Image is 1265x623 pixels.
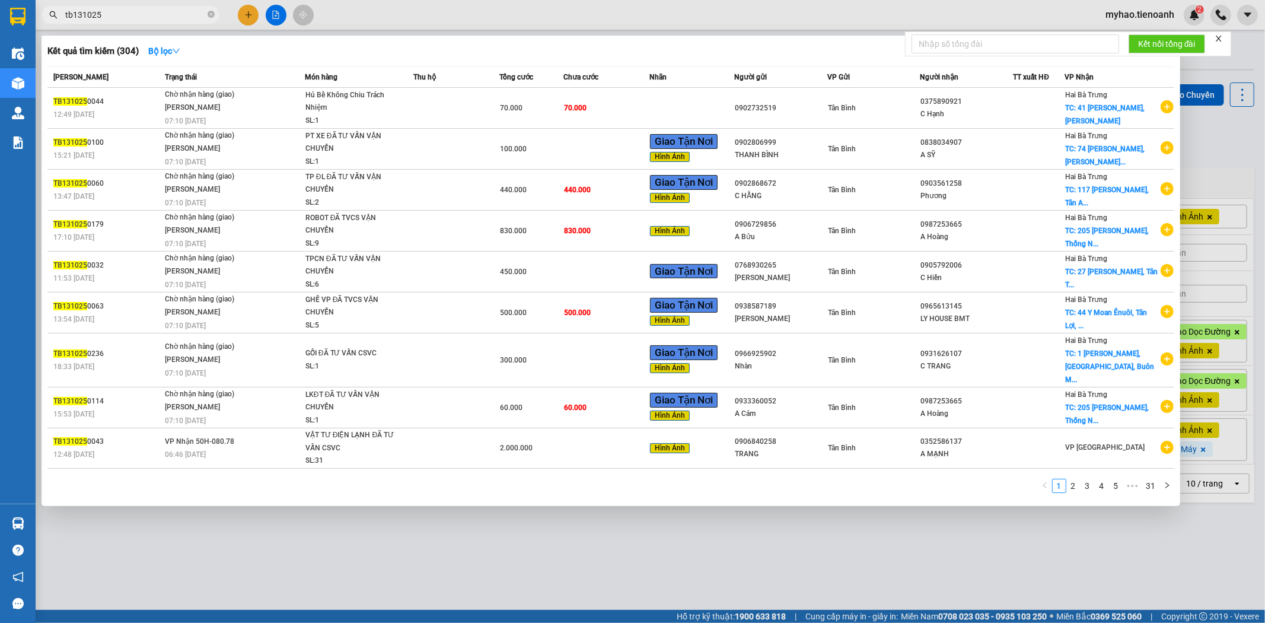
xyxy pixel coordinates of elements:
div: [PERSON_NAME] [165,354,254,367]
span: plus-circle [1161,141,1174,154]
span: left [1041,482,1049,489]
span: TB131025 [53,97,87,106]
span: Hình Ảnh [650,443,690,454]
div: 0902806999 [735,136,827,149]
button: left [1038,479,1052,493]
div: 0906729856 [735,218,827,231]
li: 3 [1081,479,1095,493]
span: Giao Tận Nơi [650,264,718,278]
span: 440.000 [564,186,591,194]
img: warehouse-icon [12,107,24,119]
span: question-circle [12,545,24,556]
span: Giao Tận Nơi [650,393,718,407]
div: 0987253665 [921,218,1013,231]
div: [PERSON_NAME] [165,401,254,414]
div: 0375890921 [921,96,1013,108]
span: 18:33 [DATE] [53,363,94,371]
div: 0905792006 [921,259,1013,272]
div: 0060 [53,177,161,190]
span: TT xuất HĐ [1013,73,1049,81]
strong: Bộ lọc [148,46,180,56]
div: Chờ nhận hàng (giao) [165,293,254,306]
span: TC: 205 [PERSON_NAME], Thống N... [1065,227,1149,248]
div: Chờ nhận hàng (giao) [165,388,254,401]
div: SL: 1 [305,155,394,169]
span: VP Gửi [827,73,850,81]
div: SL: 1 [305,414,394,427]
div: 0100 [53,136,161,149]
span: 07:10 [DATE] [165,281,206,289]
input: Nhập số tổng đài [912,34,1119,53]
span: 17:10 [DATE] [53,233,94,241]
div: [PERSON_NAME] [165,101,254,115]
span: 07:10 [DATE] [165,158,206,166]
span: 500.000 [500,309,527,317]
div: [PERSON_NAME] [735,313,827,325]
span: Tân Bình [828,444,856,452]
span: right [1164,482,1171,489]
span: Tân Bình [828,104,856,112]
div: PT XE ĐÃ TƯ VẤN VẬN CHUYỂN [305,130,394,155]
div: Chờ nhận hàng (giao) [165,129,254,142]
span: notification [12,571,24,583]
div: [PERSON_NAME] [165,306,254,319]
div: GỐI ĐÃ TƯ VẤN CSVC [305,347,394,360]
span: 15:53 [DATE] [53,410,94,418]
div: 0768930265 [735,259,827,272]
span: 07:10 [DATE] [165,369,206,377]
div: 0352586137 [921,436,1013,448]
span: Người nhận [920,73,959,81]
span: plus-circle [1161,305,1174,318]
li: 31 [1142,479,1160,493]
span: 440.000 [500,186,527,194]
img: warehouse-icon [12,77,24,90]
span: 07:10 [DATE] [165,199,206,207]
div: 0179 [53,218,161,231]
div: 0902868672 [735,177,827,190]
span: 70.000 [564,104,587,112]
span: 2.000.000 [500,444,533,452]
span: plus-circle [1161,264,1174,277]
span: Giao Tận Nơi [650,345,718,360]
img: logo-vxr [10,8,26,26]
span: Giao Tận Nơi [650,134,718,148]
span: Tân Bình [828,227,856,235]
a: 4 [1095,479,1108,492]
span: 100.000 [500,145,527,153]
button: right [1160,479,1174,493]
span: Tân Bình [828,268,856,276]
div: A Cảm [735,408,827,420]
span: down [172,47,180,55]
span: VP Nhận 50H-080.78 [165,437,234,446]
span: TB131025 [53,261,87,269]
span: Hai Bà Trưng [1065,390,1107,399]
span: 07:10 [DATE] [165,417,206,425]
div: 0931626107 [921,348,1013,360]
div: Chờ nhận hàng (giao) [165,252,254,265]
li: 4 [1095,479,1109,493]
input: Tìm tên, số ĐT hoặc mã đơn [65,8,205,21]
span: close-circle [208,9,215,21]
span: Hai Bà Trưng [1065,214,1107,222]
span: 11:53 [DATE] [53,274,94,282]
div: SL: 5 [305,319,394,332]
img: warehouse-icon [12,517,24,530]
div: Chờ nhận hàng (giao) [165,88,254,101]
span: ••• [1123,479,1142,493]
span: plus-circle [1161,223,1174,236]
div: 0838034907 [921,136,1013,149]
button: Bộ lọcdown [139,42,190,61]
div: SL: 6 [305,278,394,291]
div: TRANG [735,448,827,460]
li: Next Page [1160,479,1174,493]
div: C Hiền [921,272,1013,284]
div: [PERSON_NAME] [165,142,254,155]
span: plus-circle [1161,441,1174,454]
span: 450.000 [500,268,527,276]
li: 5 [1109,479,1123,493]
img: warehouse-icon [12,47,24,60]
span: 13:54 [DATE] [53,315,94,323]
span: plus-circle [1161,352,1174,365]
a: 2 [1067,479,1080,492]
a: 3 [1081,479,1094,492]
